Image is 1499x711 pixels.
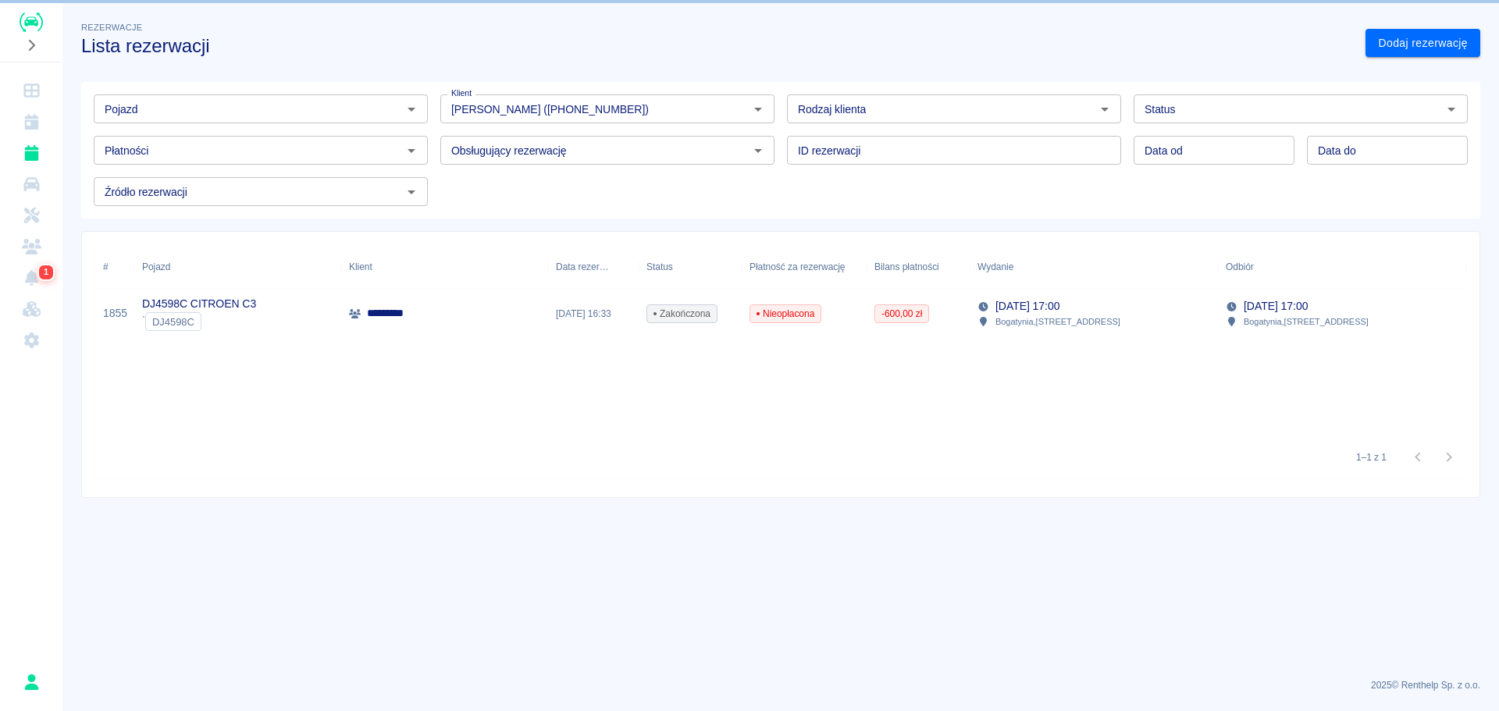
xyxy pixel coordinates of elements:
a: Widget WWW [6,293,56,325]
div: Odbiór [1218,245,1466,289]
span: DJ4598C [146,316,201,328]
div: Data rezerwacji [548,245,639,289]
button: Damian Michalak [15,666,48,699]
div: Odbiór [1226,245,1254,289]
span: -600,00 zł [875,307,928,321]
a: Serwisy [6,200,56,231]
span: Zakończona [647,307,717,321]
button: Otwórz [1094,98,1116,120]
button: Otwórz [401,181,422,203]
button: Otwórz [401,140,422,162]
div: Data rezerwacji [556,245,609,289]
a: Ustawienia [6,325,56,356]
input: DD.MM.YYYY [1134,136,1294,165]
span: 1 [41,265,52,280]
div: Klient [341,245,548,289]
a: Klienci [6,231,56,262]
div: Płatność za rezerwację [742,245,867,289]
a: Kalendarz [6,106,56,137]
button: Otwórz [747,98,769,120]
a: Flota [6,169,56,200]
div: Bilans płatności [874,245,939,289]
button: Sort [609,256,631,278]
div: Wydanie [970,245,1218,289]
div: Wydanie [977,245,1013,289]
button: Sort [1254,256,1276,278]
img: Renthelp [20,12,43,32]
button: Otwórz [401,98,422,120]
a: Dodaj rezerwację [1365,29,1480,58]
div: Klient [349,245,372,289]
div: Pojazd [142,245,170,289]
div: Status [639,245,742,289]
p: 1–1 z 1 [1356,450,1387,464]
div: [DATE] 16:33 [548,289,639,339]
div: Bilans płatności [867,245,970,289]
button: Otwórz [747,140,769,162]
span: Rezerwacje [81,23,142,32]
span: Nieopłacona [750,307,821,321]
h3: Lista rezerwacji [81,35,1353,57]
button: Sort [1013,256,1035,278]
div: ` [142,312,256,331]
p: [DATE] 17:00 [995,298,1059,315]
button: Otwórz [1440,98,1462,120]
a: Rezerwacje [6,137,56,169]
input: DD.MM.YYYY [1307,136,1468,165]
p: DJ4598C CITROEN C3 [142,296,256,312]
p: 2025 © Renthelp Sp. z o.o. [81,678,1480,692]
div: # [95,245,134,289]
div: Płatność za rezerwację [749,245,846,289]
div: Status [646,245,673,289]
p: Bogatynia , [STREET_ADDRESS] [995,315,1120,329]
p: [DATE] 17:00 [1244,298,1308,315]
div: # [103,245,109,289]
button: Rozwiń nawigację [20,35,43,55]
p: Bogatynia , [STREET_ADDRESS] [1244,315,1369,329]
a: Dashboard [6,75,56,106]
a: 1855 [103,305,127,322]
label: Klient [451,87,472,99]
div: Pojazd [134,245,341,289]
a: Powiadomienia [6,262,56,293]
